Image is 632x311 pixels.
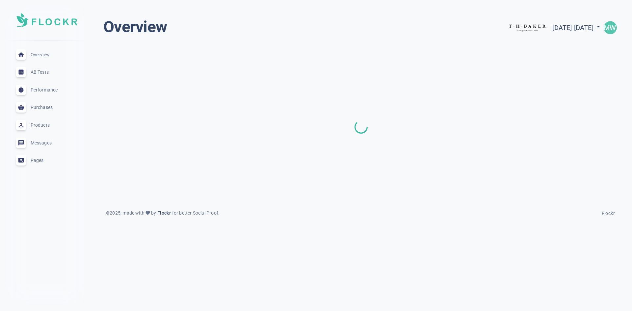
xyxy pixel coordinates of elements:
[102,209,224,217] div: © 2025 , made with by for better Social Proof.
[16,13,77,27] img: Soft UI Logo
[604,21,617,34] img: a8a7ba98554921ee8d4f095af21372a7
[156,210,172,216] span: Flockr
[5,81,88,99] a: Performance
[602,211,615,216] span: Flockr
[156,209,172,217] a: Flockr
[145,210,150,216] span: favorite
[508,17,547,38] img: thbaker
[5,63,88,81] a: AB Tests
[5,116,88,134] a: Products
[5,134,88,152] a: Messages
[552,24,602,32] span: [DATE] - [DATE]
[5,99,88,117] a: Purchases
[5,151,88,169] a: Pages
[5,46,88,64] a: Overview
[602,209,615,217] a: Flockr
[103,17,167,37] h1: Overview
